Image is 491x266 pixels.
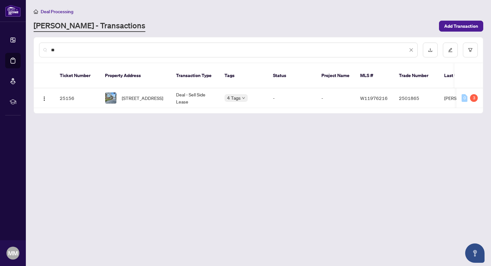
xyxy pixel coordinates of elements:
[448,48,453,52] span: edit
[394,88,439,108] td: 2501865
[462,94,467,102] div: 0
[423,43,438,57] button: download
[55,88,100,108] td: 25156
[171,88,219,108] td: Deal - Sell Side Lease
[316,88,355,108] td: -
[227,94,241,102] span: 4 Tags
[470,94,478,102] div: 3
[105,93,116,103] img: thumbnail-img
[316,63,355,88] th: Project Name
[242,96,245,100] span: down
[34,20,145,32] a: [PERSON_NAME] - Transactions
[122,94,163,102] span: [STREET_ADDRESS]
[42,96,47,101] img: Logo
[219,63,268,88] th: Tags
[5,5,21,17] img: logo
[394,63,439,88] th: Trade Number
[355,63,394,88] th: MLS #
[439,21,483,32] button: Add Transaction
[468,48,473,52] span: filter
[443,43,458,57] button: edit
[428,48,433,52] span: download
[39,93,49,103] button: Logo
[34,9,38,14] span: home
[360,95,388,101] span: W11976216
[41,9,73,15] span: Deal Processing
[55,63,100,88] th: Ticket Number
[439,63,487,88] th: Last Updated By
[463,43,478,57] button: filter
[8,249,18,258] span: MM
[409,48,413,52] span: close
[465,243,485,263] button: Open asap
[100,63,171,88] th: Property Address
[171,63,219,88] th: Transaction Type
[444,21,478,31] span: Add Transaction
[268,88,316,108] td: -
[439,88,487,108] td: [PERSON_NAME]
[268,63,316,88] th: Status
